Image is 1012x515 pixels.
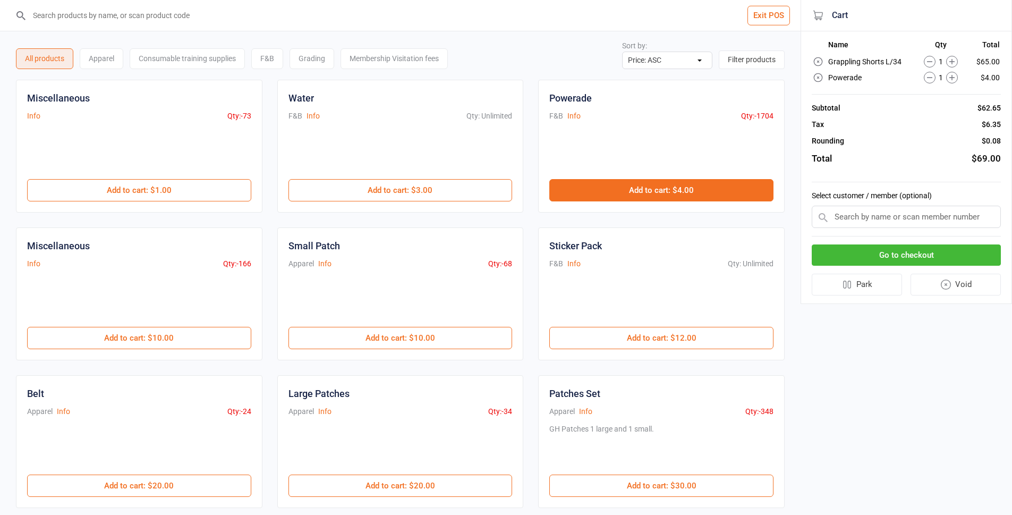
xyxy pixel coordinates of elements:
div: Rounding [812,136,844,147]
div: Qty: -1704 [741,111,773,122]
td: $4.00 [968,70,1000,85]
button: Add to cart: $10.00 [288,327,513,349]
button: Exit POS [747,6,790,26]
td: Powerade [828,70,913,85]
div: $6.35 [982,119,1001,130]
th: Name [828,40,913,53]
button: Park [812,274,902,296]
div: Qty: -166 [223,258,251,269]
button: Add to cart: $20.00 [288,475,513,497]
div: F&B [288,111,302,122]
div: Apparel [27,406,53,417]
button: Info [27,111,40,122]
button: Info [567,258,581,269]
button: Info [307,111,320,122]
div: Qty: Unlimited [728,258,773,269]
div: Miscellaneous [27,91,90,105]
input: Search by name or scan member number [812,206,1001,228]
div: F&B [549,258,563,269]
div: Qty: -34 [488,406,512,417]
th: Total [968,40,1000,53]
button: Go to checkout [812,244,1001,266]
div: GH Patches 1 large and 1 small. [549,424,654,464]
div: $62.65 [977,103,1001,114]
div: Patches Set [549,386,600,401]
div: F&B [549,111,563,122]
div: Apparel [288,258,314,269]
div: 1 [914,56,967,67]
div: Apparel [549,406,575,417]
div: Large Patches [288,386,350,401]
div: Qty: -24 [227,406,251,417]
div: F&B [251,48,283,69]
button: Filter products [719,50,785,69]
div: 1 [914,72,967,83]
th: Qty [914,40,967,53]
button: Add to cart: $1.00 [27,179,251,201]
button: Add to cart: $10.00 [27,327,251,349]
button: Info [57,406,70,417]
button: Add to cart: $20.00 [27,475,251,497]
div: Water [288,91,314,105]
td: $65.00 [968,54,1000,69]
div: Consumable training supplies [130,48,245,69]
button: Add to cart: $4.00 [549,179,773,201]
label: Sort by: [622,41,647,50]
div: Membership Visitation fees [341,48,448,69]
div: Qty: -348 [745,406,773,417]
button: Info [318,258,331,269]
div: Sticker Pack [549,239,602,253]
div: Small Patch [288,239,340,253]
button: Void [911,274,1001,296]
div: Total [812,152,832,166]
div: Tax [812,119,824,130]
button: Info [27,258,40,269]
div: All products [16,48,73,69]
div: Belt [27,386,44,401]
div: Miscellaneous [27,239,90,253]
button: Info [567,111,581,122]
div: $69.00 [972,152,1001,166]
div: Qty: -73 [227,111,251,122]
div: Qty: -68 [488,258,512,269]
div: Qty: Unlimited [466,111,512,122]
button: Add to cart: $3.00 [288,179,513,201]
div: Powerade [549,91,592,105]
button: Info [579,406,592,417]
div: Grading [290,48,334,69]
button: Info [318,406,331,417]
div: Apparel [288,406,314,417]
label: Select customer / member (optional) [812,190,1001,201]
div: Subtotal [812,103,840,114]
button: Add to cart: $30.00 [549,475,773,497]
button: Add to cart: $12.00 [549,327,773,349]
td: Grappling Shorts L/34 [828,54,913,69]
div: $0.08 [982,136,1001,147]
div: Apparel [80,48,123,69]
